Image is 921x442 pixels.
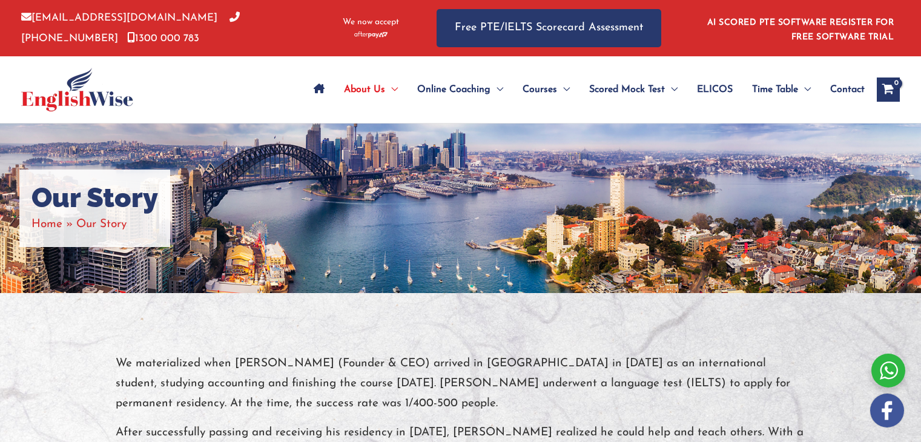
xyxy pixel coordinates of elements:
span: ELICOS [697,68,733,111]
a: [EMAIL_ADDRESS][DOMAIN_NAME] [21,13,217,23]
span: Menu Toggle [798,68,811,111]
img: cropped-ew-logo [21,68,133,111]
a: Time TableMenu Toggle [742,68,820,111]
a: View Shopping Cart, empty [877,78,900,102]
span: Menu Toggle [385,68,398,111]
a: AI SCORED PTE SOFTWARE REGISTER FOR FREE SOFTWARE TRIAL [707,18,894,42]
span: Our Story [76,219,127,230]
p: We materialized when [PERSON_NAME] (Founder & CEO) arrived in [GEOGRAPHIC_DATA] in [DATE] as an i... [116,354,806,414]
span: We now accept [343,16,399,28]
h1: Our Story [31,182,158,214]
a: ELICOS [687,68,742,111]
span: Online Coaching [417,68,490,111]
nav: Breadcrumbs [31,214,158,234]
img: Afterpay-Logo [354,31,388,38]
a: 1300 000 783 [127,33,199,44]
a: Online CoachingMenu Toggle [408,68,513,111]
span: Courses [523,68,557,111]
nav: Site Navigation: Main Menu [304,68,865,111]
span: Menu Toggle [665,68,678,111]
a: About UsMenu Toggle [334,68,408,111]
span: Menu Toggle [557,68,570,111]
a: Free PTE/IELTS Scorecard Assessment [437,9,661,47]
span: Time Table [752,68,798,111]
span: Contact [830,68,865,111]
a: CoursesMenu Toggle [513,68,579,111]
a: Scored Mock TestMenu Toggle [579,68,687,111]
a: [PHONE_NUMBER] [21,13,240,43]
span: Scored Mock Test [589,68,665,111]
span: Menu Toggle [490,68,503,111]
span: About Us [344,68,385,111]
a: Contact [820,68,865,111]
aside: Header Widget 1 [700,8,900,48]
img: white-facebook.png [870,394,904,427]
a: Home [31,219,62,230]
